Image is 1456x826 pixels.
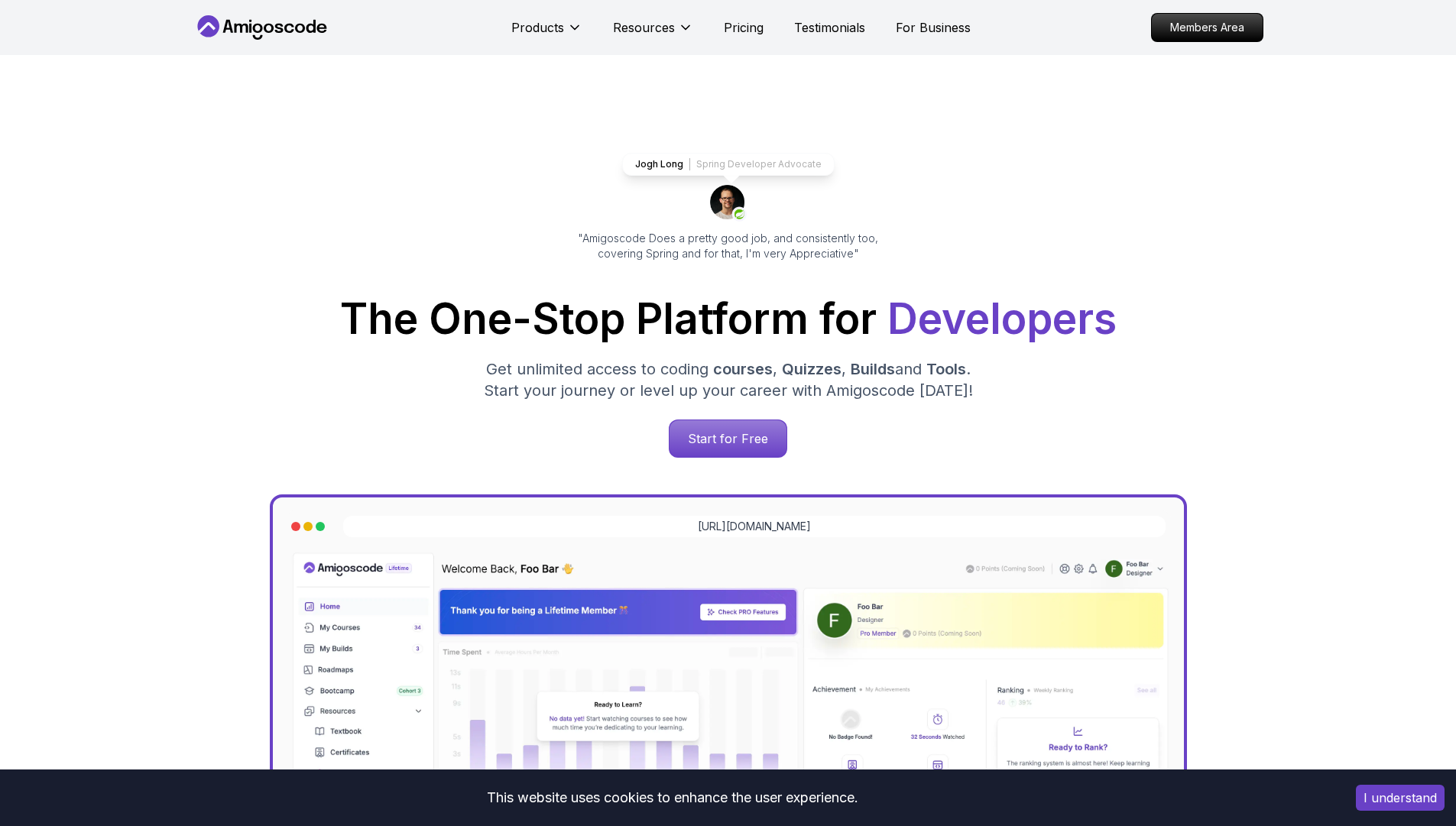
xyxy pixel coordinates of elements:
[710,185,747,222] img: josh long
[670,420,786,457] p: Start for Free
[511,18,564,37] p: Products
[713,360,773,378] span: courses
[794,18,865,37] a: Testimonials
[669,419,787,458] a: Start for Free
[1152,14,1263,41] p: Members Area
[782,360,841,378] span: Quizzes
[635,158,683,170] p: Jogh Long
[887,293,1117,344] span: Developers
[613,18,693,49] button: Resources
[698,519,811,534] a: [URL][DOMAIN_NAME]
[851,360,895,378] span: Builds
[613,18,675,37] p: Resources
[1356,785,1445,811] button: Accept cookies
[472,358,985,401] p: Get unlimited access to coding , , and . Start your journey or level up your career with Amigosco...
[511,18,582,49] button: Products
[696,158,822,170] p: Spring Developer Advocate
[557,231,900,261] p: "Amigoscode Does a pretty good job, and consistently too, covering Spring and for that, I'm very ...
[206,298,1251,340] h1: The One-Stop Platform for
[1151,13,1263,42] a: Members Area
[926,360,966,378] span: Tools
[11,781,1333,815] div: This website uses cookies to enhance the user experience.
[896,18,971,37] a: For Business
[724,18,764,37] a: Pricing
